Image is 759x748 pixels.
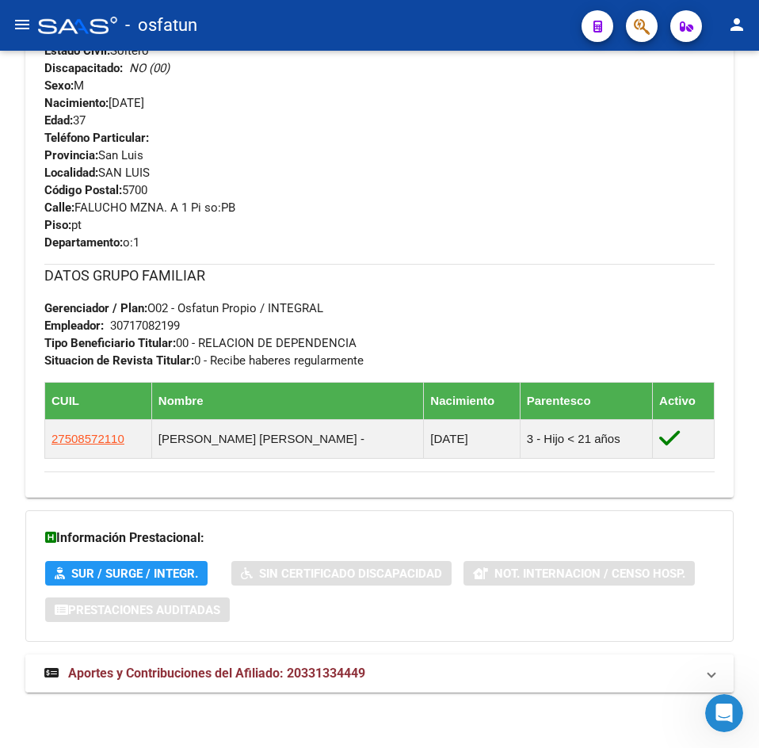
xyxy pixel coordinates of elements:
span: 27508572110 [51,432,124,445]
button: Sin Certificado Discapacidad [231,561,452,586]
strong: Nacimiento: [44,96,109,110]
td: [PERSON_NAME] [PERSON_NAME] - [151,419,424,458]
th: Parentesco [520,382,652,419]
strong: Sexo: [44,78,74,93]
span: Aportes y Contribuciones del Afiliado: 20331334449 [68,666,365,681]
span: Prestaciones Auditadas [68,603,220,617]
mat-expansion-panel-header: Aportes y Contribuciones del Afiliado: 20331334449 [25,654,734,693]
iframe: Intercom live chat [705,694,743,732]
div: 30717082199 [110,317,180,334]
mat-icon: person [727,15,746,34]
strong: Gerenciador / Plan: [44,301,147,315]
strong: Localidad: [44,166,98,180]
span: FALUCHO MZNA. A 1 Pi so:PB [44,200,235,215]
span: 37 [44,113,86,128]
strong: Edad: [44,113,73,128]
mat-icon: menu [13,15,32,34]
td: 3 - Hijo < 21 años [520,419,652,458]
strong: Calle: [44,200,74,215]
span: o:1 [44,235,139,250]
span: [DATE] [44,96,144,110]
span: Sin Certificado Discapacidad [259,567,442,581]
span: SUR / SURGE / INTEGR. [71,567,198,581]
button: Prestaciones Auditadas [45,597,230,622]
i: NO (00) [129,61,170,75]
span: Soltero [44,44,149,58]
strong: Teléfono Particular: [44,131,149,145]
span: pt [44,218,82,232]
span: San Luis [44,148,143,162]
td: [DATE] [424,419,520,458]
h3: DATOS GRUPO FAMILIAR [44,265,715,287]
h3: Información Prestacional: [45,527,714,549]
span: 00 - RELACION DE DEPENDENCIA [44,336,357,350]
span: SAN LUIS [44,166,150,180]
span: 5700 [44,183,147,197]
span: 0 - Recibe haberes regularmente [44,353,364,368]
strong: Piso: [44,218,71,232]
button: SUR / SURGE / INTEGR. [45,561,208,586]
span: - osfatun [125,8,197,43]
strong: Departamento: [44,235,123,250]
th: CUIL [45,382,152,419]
strong: Provincia: [44,148,98,162]
span: O02 - Osfatun Propio / INTEGRAL [44,301,323,315]
strong: Tipo Beneficiario Titular: [44,336,176,350]
strong: Empleador: [44,319,104,333]
strong: Discapacitado: [44,61,123,75]
span: Not. Internacion / Censo Hosp. [494,567,685,581]
th: Activo [653,382,715,419]
strong: Estado Civil: [44,44,110,58]
span: M [44,78,84,93]
strong: Código Postal: [44,183,122,197]
th: Nombre [151,382,424,419]
button: Not. Internacion / Censo Hosp. [463,561,695,586]
th: Nacimiento [424,382,520,419]
strong: Situacion de Revista Titular: [44,353,194,368]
